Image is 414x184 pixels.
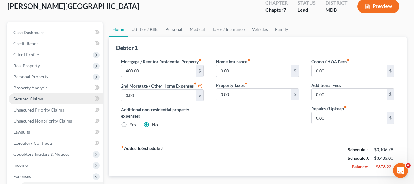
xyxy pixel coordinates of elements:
a: Unsecured Nonpriority Claims [9,115,103,127]
input: -- [312,65,387,77]
div: Chapter [265,6,288,14]
iframe: Intercom live chat [393,163,408,178]
span: Personal Property [13,74,48,79]
label: Mortgage / Rent for Residential Property [121,58,202,65]
label: Yes [130,122,136,128]
label: No [152,122,158,128]
div: -$378.22 [374,164,394,170]
strong: Added to Schedule J [121,145,163,171]
a: Home [109,22,128,37]
div: $ [387,65,394,77]
i: fiber_manual_record [121,145,124,148]
a: Credit Report [9,38,103,49]
input: -- [216,89,291,100]
span: 7 [283,7,286,13]
strong: Balance: [352,164,368,169]
span: Case Dashboard [13,30,45,35]
input: -- [216,65,291,77]
i: fiber_manual_record [245,82,248,85]
input: -- [121,90,196,101]
a: Family [272,22,292,37]
span: Executory Contracts [13,140,53,146]
span: Expenses [13,174,31,179]
div: $ [291,65,299,77]
div: Lead [298,6,316,14]
a: Utilities / Bills [128,22,162,37]
input: -- [121,65,196,77]
div: $ [196,90,204,101]
i: fiber_manual_record [247,58,250,61]
div: $3,106.78 [374,147,394,153]
span: Income [13,162,28,168]
a: Vehicles [248,22,272,37]
label: Home Insurance [216,58,250,65]
a: Personal [162,22,186,37]
span: Secured Claims [13,96,43,101]
div: Debtor 1 [116,44,138,52]
a: Medical [186,22,209,37]
a: Lawsuits [9,127,103,138]
label: Additional Fees [311,82,341,88]
i: fiber_manual_record [344,105,347,108]
span: Real Property [13,63,40,68]
input: -- [312,89,387,100]
a: Secured Claims [9,93,103,104]
label: 2nd Mortgage / Other Home Expenses [121,82,203,89]
a: Case Dashboard [9,27,103,38]
i: fiber_manual_record [194,82,197,85]
span: Property Analysis [13,85,47,90]
span: [PERSON_NAME][GEOGRAPHIC_DATA] [7,2,139,10]
span: Codebtors Insiders & Notices [13,151,69,157]
i: fiber_manual_record [347,58,350,61]
strong: Schedule I: [348,147,369,152]
label: Property Taxes [216,82,248,88]
span: Credit Report [13,41,40,46]
i: fiber_manual_record [199,58,202,61]
a: Unsecured Priority Claims [9,104,103,115]
div: $ [291,89,299,100]
span: Client Profile [13,52,39,57]
label: Condo / HOA Fees [311,58,350,65]
div: $ [196,65,204,77]
label: Repairs / Upkeep [311,105,347,112]
a: Property Analysis [9,82,103,93]
div: $ [387,89,394,100]
a: Executory Contracts [9,138,103,149]
div: MDB [325,6,348,14]
label: Additional non-residential property expenses? [121,106,204,119]
a: Taxes / Insurance [209,22,248,37]
span: Unsecured Nonpriority Claims [13,118,72,123]
div: $ [387,112,394,124]
input: -- [312,112,387,124]
span: Lawsuits [13,129,30,135]
span: 6 [406,163,411,168]
strong: Schedule J: [348,155,369,161]
span: Unsecured Priority Claims [13,107,64,112]
div: $3,485.00 [374,155,394,161]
